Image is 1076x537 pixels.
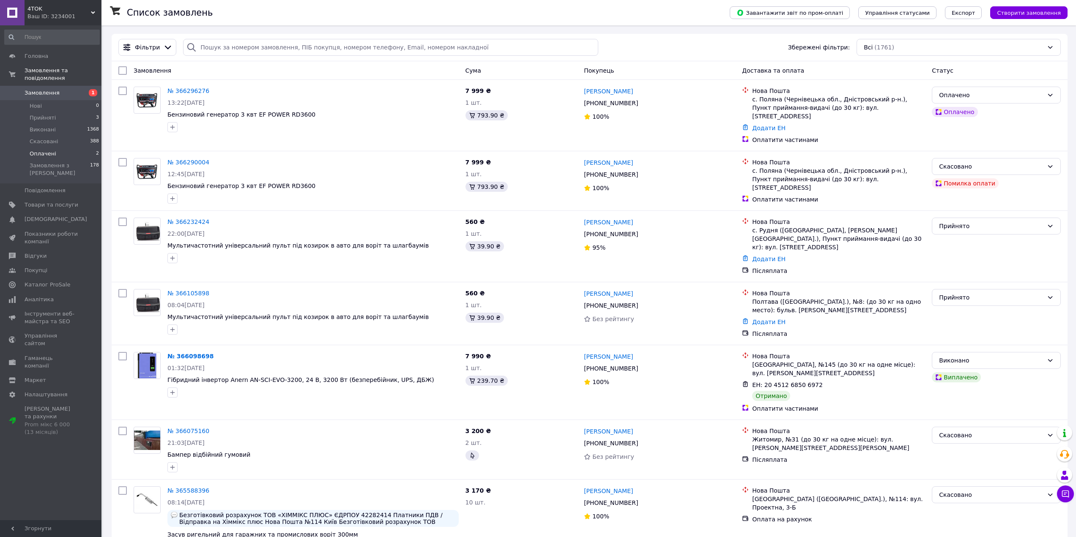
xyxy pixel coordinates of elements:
[30,126,56,134] span: Виконані
[752,125,786,131] a: Додати ЕН
[465,182,508,192] div: 793.90 ₴
[30,138,58,145] span: Скасовані
[167,183,315,189] a: Бензиновий генератор 3 квт EF POWER RD3600
[134,427,161,454] a: Фото товару
[584,427,633,436] a: [PERSON_NAME]
[134,352,160,379] img: Фото товару
[167,451,250,458] a: Бампер відбійний гумовий
[465,87,491,94] span: 7 999 ₴
[752,158,925,166] div: Нова Пошта
[752,166,925,192] div: с. Поляна (Чернівецька обл., Дністровський р-н.), Пункт приймання-видачі (до 30 кг): вул. [STREET...
[167,313,429,320] span: Мультичастотний універсальний пульт під козирок в авто для воріт та шлагбаумів
[752,455,925,464] div: Післяплата
[788,43,850,52] span: Збережені фільтри:
[30,114,56,122] span: Прийняті
[752,289,925,297] div: Нова Пошта
[465,171,482,177] span: 1 шт.
[1057,485,1074,502] button: Чат з покупцем
[25,376,46,384] span: Маркет
[584,487,633,495] a: [PERSON_NAME]
[167,159,209,166] a: № 366290004
[752,360,925,377] div: [GEOGRAPHIC_DATA], №145 (до 30 кг на одне місце): вул. [PERSON_NAME][STREET_ADDRESS]
[134,221,160,240] img: Фото товару
[4,30,100,45] input: Пошук
[167,487,209,494] a: № 365588396
[167,353,214,360] a: № 366098698
[465,218,485,225] span: 560 ₴
[939,356,1043,365] div: Виконано
[592,185,609,191] span: 100%
[25,310,78,325] span: Інструменти веб-майстра та SEO
[939,431,1043,440] div: Скасовано
[742,67,804,74] span: Доставка та оплата
[25,201,78,209] span: Товари та послуги
[939,293,1043,302] div: Прийнято
[90,138,99,145] span: 388
[752,486,925,495] div: Нова Пошта
[752,495,925,512] div: [GEOGRAPHIC_DATA] ([GEOGRAPHIC_DATA].), №114: вул. Проектна, 3-Б
[864,43,873,52] span: Всі
[752,267,925,275] div: Післяплата
[25,89,60,97] span: Замовлення
[134,87,161,114] a: Фото товару
[465,487,491,494] span: 3 170 ₴
[96,150,99,158] span: 2
[465,230,482,237] span: 1 шт.
[135,43,160,52] span: Фільтри
[582,169,640,180] div: [PHONE_NUMBER]
[171,512,178,518] img: :speech_balloon:
[167,218,209,225] a: № 366232424
[134,490,160,510] img: Фото товару
[584,67,614,74] span: Покупець
[25,421,78,436] div: Prom мікс 6 000 (13 місяців)
[465,159,491,166] span: 7 999 ₴
[874,44,894,51] span: (1761)
[465,499,486,506] span: 10 шт.
[752,297,925,314] div: Полтава ([GEOGRAPHIC_DATA].), №8: (до 30 кг на одно место): бульв. [PERSON_NAME][STREET_ADDRESS]
[134,218,161,245] a: Фото товару
[730,6,850,19] button: Завантажити звіт по пром-оплаті
[465,302,482,308] span: 1 шт.
[25,354,78,370] span: Гаманець компанії
[465,99,482,106] span: 1 шт.
[27,5,91,13] span: 4TOK
[134,293,160,312] img: Фото товару
[582,228,640,240] div: [PHONE_NUMBER]
[25,215,87,223] span: [DEMOGRAPHIC_DATA]
[465,376,508,386] div: 239.70 ₴
[939,162,1043,171] div: Скасовано
[752,330,925,338] div: Післяплата
[25,52,48,60] span: Головна
[932,178,999,188] div: Помилка оплати
[90,162,99,177] span: 178
[997,10,1061,16] span: Створити замовлення
[752,218,925,226] div: Нова Пошта
[465,439,482,446] span: 2 шт.
[932,372,981,382] div: Виплачено
[982,9,1068,16] a: Створити замовлення
[465,67,481,74] span: Cума
[167,230,205,237] span: 22:00[DATE]
[134,90,160,110] img: Фото товару
[465,428,491,434] span: 3 200 ₴
[27,13,101,20] div: Ваш ID: 3234001
[25,391,68,398] span: Налаштування
[752,435,925,452] div: Житомир, №31 (до 30 кг на одне місце): вул. [PERSON_NAME][STREET_ADDRESS][PERSON_NAME]
[134,67,171,74] span: Замовлення
[96,102,99,110] span: 0
[134,289,161,316] a: Фото товару
[582,300,640,311] div: [PHONE_NUMBER]
[945,6,982,19] button: Експорт
[167,302,205,308] span: 08:04[DATE]
[465,241,504,251] div: 39.90 ₴
[87,126,99,134] span: 1368
[167,87,209,94] a: № 366296276
[582,437,640,449] div: [PHONE_NUMBER]
[932,107,977,117] div: Оплачено
[167,242,429,249] a: Мультичастотний універсальний пульт під козирок в авто для воріт та шлагбаумів
[752,226,925,251] div: с. Рудня ([GEOGRAPHIC_DATA], [PERSON_NAME][GEOGRAPHIC_DATA].), Пункт приймання-видачі (до 30 кг):...
[736,9,843,16] span: Завантажити звіт по пром-оплаті
[25,187,66,194] span: Повідомлення
[752,515,925,523] div: Оплата на рахунок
